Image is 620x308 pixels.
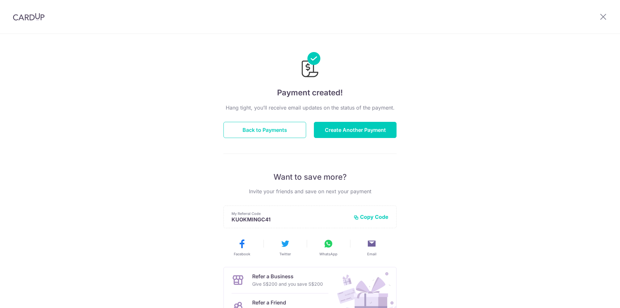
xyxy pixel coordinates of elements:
[13,13,45,21] img: CardUp
[223,122,306,138] button: Back to Payments
[234,251,250,257] span: Facebook
[354,214,388,220] button: Copy Code
[252,299,317,306] p: Refer a Friend
[223,187,397,195] p: Invite your friends and save on next your payment
[252,272,323,280] p: Refer a Business
[353,239,391,257] button: Email
[319,251,337,257] span: WhatsApp
[252,280,323,288] p: Give S$200 and you save S$200
[300,52,320,79] img: Payments
[223,104,397,112] p: Hang tight, you’ll receive email updates on the status of the payment.
[314,122,397,138] button: Create Another Payment
[223,172,397,182] p: Want to save more?
[223,239,261,257] button: Facebook
[232,211,348,216] p: My Referral Code
[367,251,377,257] span: Email
[223,87,397,99] h4: Payment created!
[266,239,304,257] button: Twitter
[279,251,291,257] span: Twitter
[309,239,347,257] button: WhatsApp
[232,216,348,223] p: KUOKMINGC41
